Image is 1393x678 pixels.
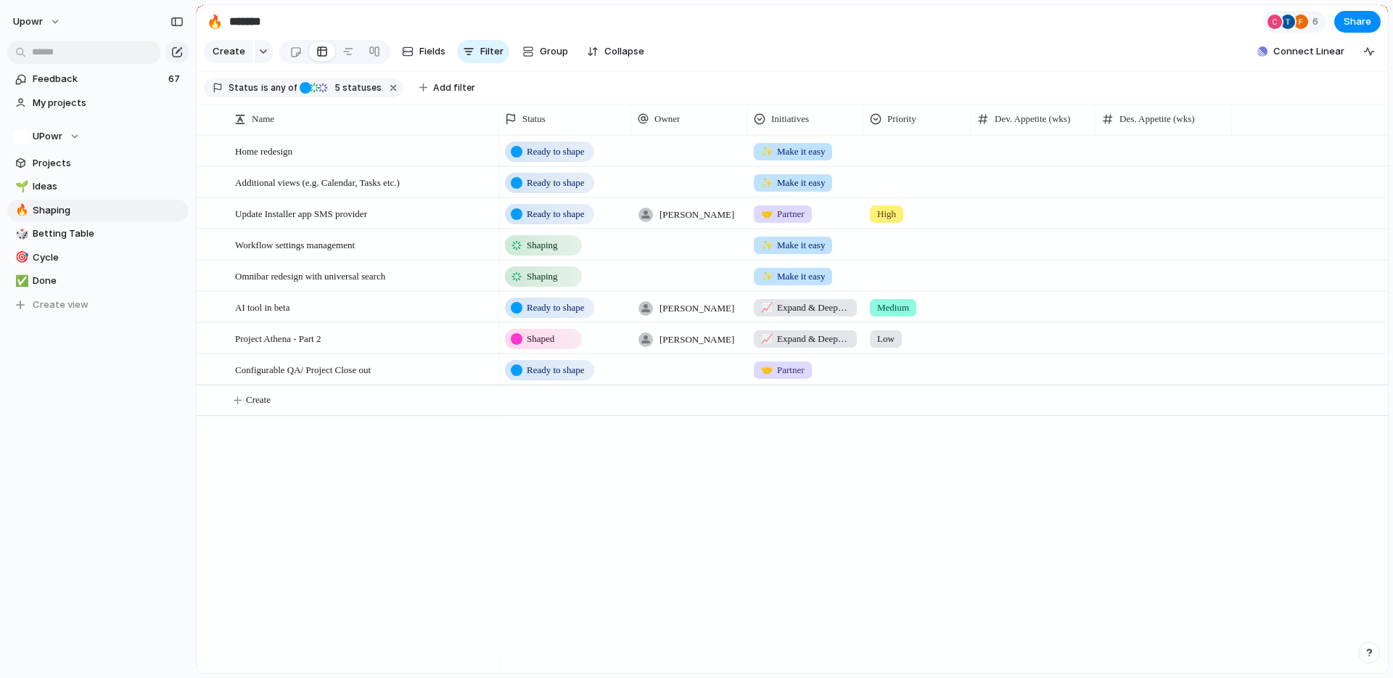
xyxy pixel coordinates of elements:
[13,274,28,288] button: ✅
[761,363,805,377] span: Partner
[761,146,773,157] span: ✨
[411,78,484,98] button: Add filter
[33,96,184,110] span: My projects
[457,40,509,63] button: Filter
[13,15,43,29] span: upowr
[877,301,909,315] span: Medium
[33,203,184,218] span: Shaping
[7,176,189,197] a: 🌱Ideas
[252,112,274,126] span: Name
[235,330,321,346] span: Project Athena - Part 2
[877,207,896,221] span: High
[246,393,271,407] span: Create
[1273,44,1344,59] span: Connect Linear
[540,44,568,59] span: Group
[1344,15,1371,29] span: Share
[330,81,382,94] span: statuses
[213,44,245,59] span: Create
[235,173,400,190] span: Additional views (e.g. Calendar, Tasks etc.)
[1334,11,1381,33] button: Share
[1252,41,1350,62] button: Connect Linear
[527,332,554,346] span: Shaped
[659,301,734,316] span: [PERSON_NAME]
[761,176,825,190] span: Make it easy
[1312,15,1323,29] span: 6
[7,223,189,245] a: 🎲Betting Table
[13,203,28,218] button: 🔥
[527,207,584,221] span: Ready to shape
[7,247,189,269] a: 🎯Cycle
[761,240,773,250] span: ✨
[15,179,25,195] div: 🌱
[7,10,68,33] button: upowr
[527,144,584,159] span: Ready to shape
[433,81,475,94] span: Add filter
[33,156,184,171] span: Projects
[761,332,850,346] span: Expand & Deepen (Phase 2)
[527,176,584,190] span: Ready to shape
[33,72,164,86] span: Feedback
[659,332,734,347] span: [PERSON_NAME]
[235,142,292,159] span: Home redesign
[761,364,773,375] span: 🤝
[204,40,252,63] button: Create
[15,202,25,218] div: 🔥
[298,80,385,96] button: 5 statuses
[761,271,773,282] span: ✨
[480,44,504,59] span: Filter
[771,112,809,126] span: Initiatives
[419,44,445,59] span: Fields
[527,269,558,284] span: Shaping
[515,40,575,63] button: Group
[877,332,895,346] span: Low
[7,200,189,221] a: 🔥Shaping
[258,80,300,96] button: isany of
[235,236,355,253] span: Workflow settings management
[581,40,650,63] button: Collapse
[654,112,680,126] span: Owner
[235,267,385,284] span: Omnibar redesign with universal search
[33,298,89,312] span: Create view
[527,301,584,315] span: Ready to shape
[522,112,546,126] span: Status
[7,152,189,174] a: Projects
[659,208,734,222] span: [PERSON_NAME]
[761,302,773,313] span: 📈
[7,126,189,147] button: UPowr
[33,250,184,265] span: Cycle
[235,205,367,221] span: Update Installer app SMS provider
[7,270,189,292] a: ✅Done
[33,274,184,288] span: Done
[235,298,289,315] span: AI tool in beta
[261,81,268,94] span: is
[761,333,773,344] span: 📈
[761,238,825,253] span: Make it easy
[235,361,371,377] span: Configurable QA/ Project Close out
[7,92,189,114] a: My projects
[761,269,825,284] span: Make it easy
[229,81,258,94] span: Status
[887,112,916,126] span: Priority
[604,44,644,59] span: Collapse
[13,250,28,265] button: 🎯
[13,179,28,194] button: 🌱
[268,81,297,94] span: any of
[761,144,825,159] span: Make it easy
[527,238,558,253] span: Shaping
[13,226,28,241] button: 🎲
[203,10,226,33] button: 🔥
[761,207,805,221] span: Partner
[33,129,62,144] span: UPowr
[1119,112,1195,126] span: Des. Appetite (wks)
[527,363,584,377] span: Ready to shape
[15,273,25,290] div: ✅
[7,68,189,90] a: Feedback67
[396,40,451,63] button: Fields
[207,12,223,31] div: 🔥
[33,226,184,241] span: Betting Table
[995,112,1070,126] span: Dev. Appetite (wks)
